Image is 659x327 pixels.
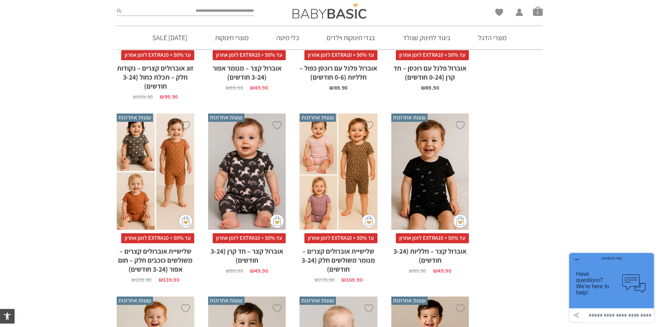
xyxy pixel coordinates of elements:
[226,84,243,91] bdi: 99.90
[250,84,255,91] span: ₪
[208,113,244,122] span: שעות אחרונות
[300,243,377,274] h2: שלישיית אוברולים קצרים – מנומר משולשים חלק (3-24 חודשים)
[226,267,230,274] span: ₪
[391,113,469,274] a: שעות אחרונות אוברול קצר - חלליות (3-24 חודשים) עד 50% + EXTRA10 לזמן אחרוןאוברול קצר – חלליות (3-...
[495,9,503,16] a: Wishlist
[391,113,428,122] span: שעות אחרונות
[341,276,346,283] span: ₪
[226,267,243,274] bdi: 99.90
[213,50,286,60] span: עד 50% + EXTRA10 לזמן אחרון
[250,84,268,91] bdi: 49.90
[362,214,376,228] img: cat-mini-atc.png
[314,276,319,283] span: ₪
[468,26,517,49] a: מוצרי הדגל
[409,267,413,274] span: ₪
[293,3,366,19] img: Baby Basic בגדי תינוקות וילדים אונליין
[300,297,336,305] span: שעות אחרונות
[208,113,286,274] a: שעות אחרונות אוברול קצר - חד קרן (3-24 חודשים) עד 50% + EXTRA10 לזמן אחרוןאוברול קצר – חד קרן (3-...
[433,267,451,274] bdi: 49.90
[133,93,153,100] bdi: 189.90
[208,297,244,305] span: שעות אחרונות
[300,60,377,82] h2: אוברול פלנל עם רוכסן כפול – חלליות (0-6 חודשים)
[391,60,469,82] h2: אוברול פלנל עם רוכסן – חד קרן (0-24 חודשים)
[250,267,268,274] bdi: 49.90
[133,93,137,100] span: ₪
[159,276,179,283] bdi: 139.90
[266,26,309,49] a: כלי מיטה
[270,214,284,228] img: cat-mini-atc.png
[300,113,336,122] span: שעות אחרונות
[329,84,334,91] span: ₪
[421,84,426,91] span: ₪
[121,233,194,243] span: עד 50% + EXTRA10 לזמן אחרון
[495,9,503,18] span: Wishlist
[409,267,426,274] bdi: 99.90
[117,243,194,274] h2: שלישיית אוברולים קצרים – משולשים כוכבים חלק – חום אפור (3-24 חודשים)
[304,233,377,243] span: עד 50% + EXTRA10 לזמן אחרון
[117,113,153,122] span: שעות אחרונות
[131,276,151,283] bdi: 239.90
[391,243,469,265] h2: אוברול קצר – חלליות (3-24 חודשים)
[314,276,335,283] bdi: 279.90
[226,84,230,91] span: ₪
[208,60,286,82] h2: אוברול קצר – מנומר אפור (3-24 חודשים)
[533,6,543,16] a: סל קניות1
[160,93,164,100] span: ₪
[316,26,385,49] a: בגדי תינוקות וילדים
[533,6,543,16] span: סל קניות
[205,26,259,49] a: מוצרי תינוקות
[567,250,657,325] iframe: פותח יישומון שאפשר לשוחח בו בצ'אט עם אחד הנציגים שלנו
[117,113,194,283] a: שעות אחרונות שלישיית אוברולים קצרים - משולשים כוכבים חלק - חום אפור (3-24 חודשים) עד 50% + EXTRA1...
[117,297,153,305] span: שעות אחרונות
[159,276,163,283] span: ₪
[329,84,347,91] bdi: 89.90
[131,276,135,283] span: ₪
[396,50,469,60] span: עד 50% + EXTRA10 לזמן אחרון
[453,214,467,228] img: cat-mini-atc.png
[391,297,428,305] span: שעות אחרונות
[392,26,461,49] a: ביגוד לתינוק שנולד
[121,50,194,60] span: עד 50% + EXTRA10 לזמן אחרון
[341,276,362,283] bdi: 169.90
[213,233,286,243] span: עד 50% + EXTRA10 לזמן אחרון
[304,50,377,60] span: עד 50% + EXTRA10 לזמן אחרון
[433,267,438,274] span: ₪
[300,113,377,283] a: שעות אחרונות שלישיית אוברולים קצרים - מנומר משולשים חלק (3-24 חודשים) עד 50% + EXTRA10 לזמן אחרון...
[396,233,469,243] span: עד 50% + EXTRA10 לזמן אחרון
[117,60,194,91] h2: זוג אוברולים קצרים – נקודות חלק – תכלת כחול (3-24 חודשים)
[179,214,193,228] img: cat-mini-atc.png
[421,84,439,91] bdi: 89.90
[142,26,198,49] a: [DATE] SALE
[208,243,286,265] h2: אוברול קצר – חד קרן (3-24 חודשים)
[250,267,255,274] span: ₪
[160,93,178,100] bdi: 99.90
